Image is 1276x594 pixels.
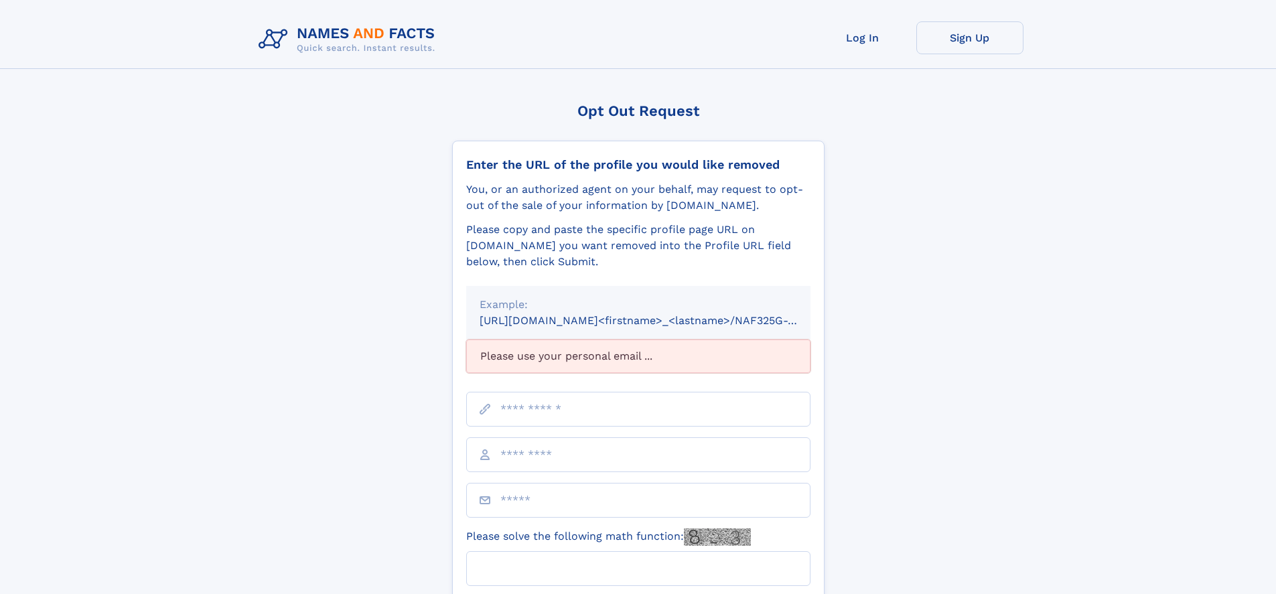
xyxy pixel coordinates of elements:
div: Example: [480,297,797,313]
a: Log In [809,21,916,54]
label: Please solve the following math function: [466,528,751,546]
div: Please copy and paste the specific profile page URL on [DOMAIN_NAME] you want removed into the Pr... [466,222,810,270]
div: Enter the URL of the profile you would like removed [466,157,810,172]
div: You, or an authorized agent on your behalf, may request to opt-out of the sale of your informatio... [466,181,810,214]
a: Sign Up [916,21,1023,54]
div: Opt Out Request [452,102,825,119]
div: Please use your personal email ... [466,340,810,373]
img: Logo Names and Facts [253,21,446,58]
small: [URL][DOMAIN_NAME]<firstname>_<lastname>/NAF325G-xxxxxxxx [480,314,836,327]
